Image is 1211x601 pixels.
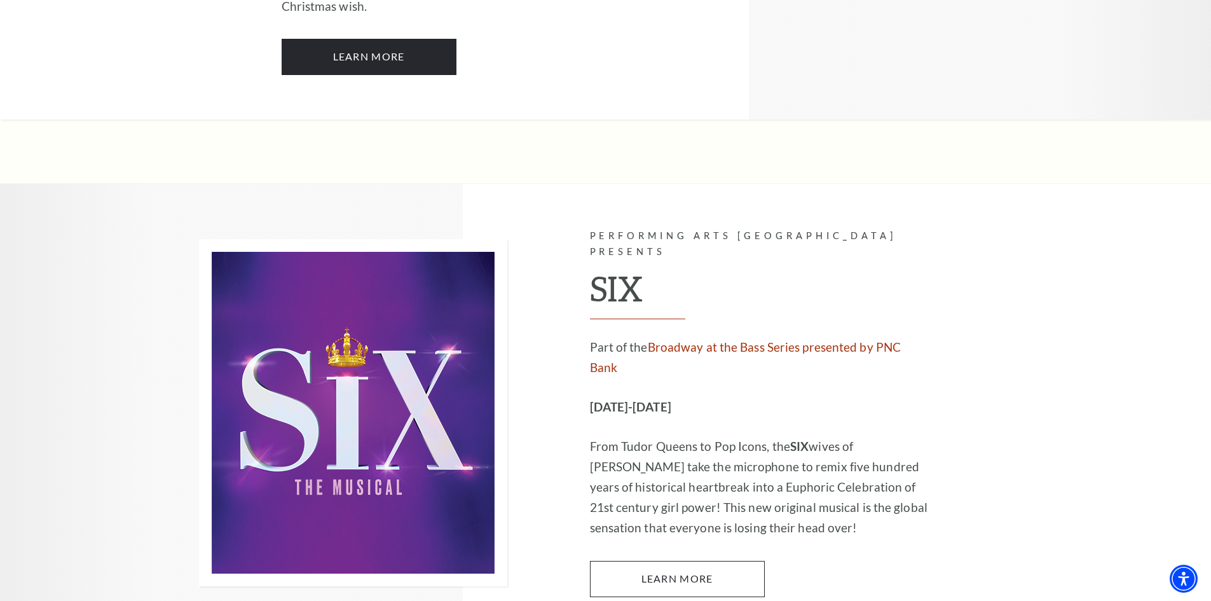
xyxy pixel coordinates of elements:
[590,436,930,538] p: From Tudor Queens to Pop Icons, the wives of [PERSON_NAME] take the microphone to remix five hund...
[790,439,809,453] strong: SIX
[590,228,930,260] p: Performing Arts [GEOGRAPHIC_DATA] Presents
[282,39,456,74] a: Learn More A Christmas Story
[590,399,671,414] strong: [DATE]-[DATE]
[590,268,930,320] h2: SIX
[590,561,765,597] a: Learn More SIX
[199,239,507,586] img: Performing Arts Fort Worth Presents
[1170,565,1198,593] div: Accessibility Menu
[590,337,930,378] p: Part of the
[590,340,901,375] a: Broadway at the Bass Series presented by PNC Bank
